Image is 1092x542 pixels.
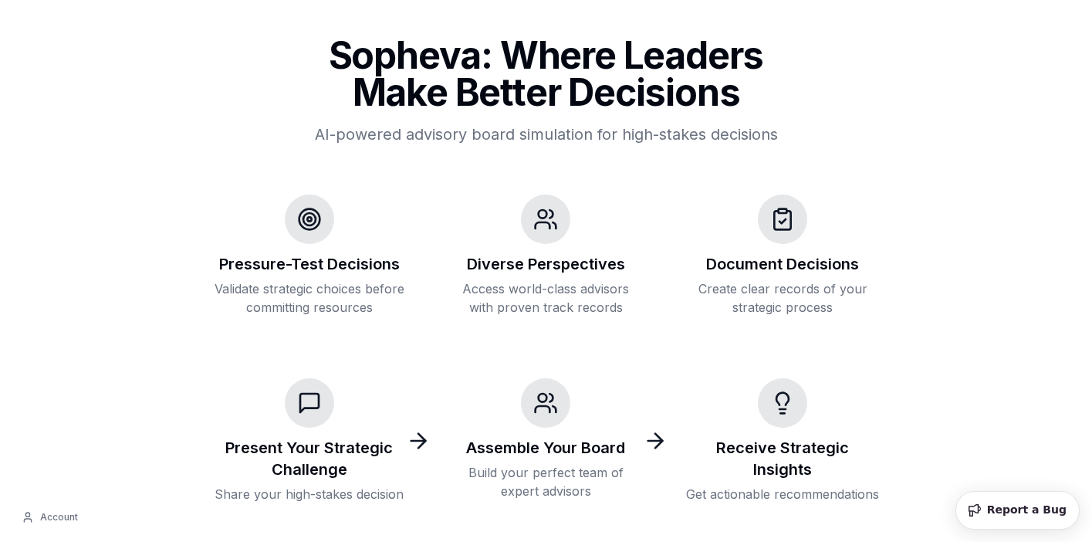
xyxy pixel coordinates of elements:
button: Account [12,505,87,530]
p: Build your perfect team of expert advisors [449,463,643,500]
h3: Assemble Your Board [466,437,625,459]
h1: Sopheva: Where Leaders Make Better Decisions [287,37,806,111]
p: AI-powered advisory board simulation for high-stakes decisions [287,124,806,145]
h3: Receive Strategic Insights [686,437,880,480]
span: Account [40,511,78,523]
h3: Document Decisions [706,253,859,275]
p: Get actionable recommendations [686,485,879,503]
h3: Present Your Strategic Challenge [213,437,407,480]
h3: Diverse Perspectives [467,253,625,275]
p: Create clear records of your strategic process [686,279,880,317]
p: Access world-class advisors with proven track records [449,279,643,317]
p: Validate strategic choices before committing resources [213,279,407,317]
p: Share your high-stakes decision [215,485,404,503]
h3: Pressure-Test Decisions [219,253,400,275]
